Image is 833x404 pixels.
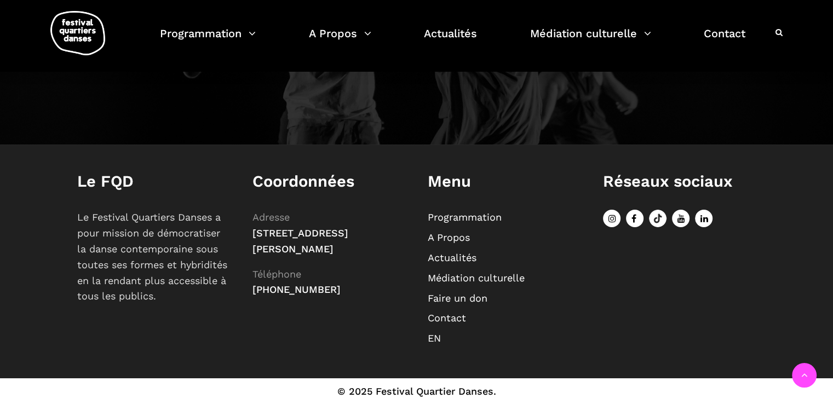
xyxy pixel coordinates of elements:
a: Actualités [428,252,476,263]
a: A Propos [428,232,470,243]
a: Médiation culturelle [530,24,651,56]
h1: Le FQD [77,172,231,191]
a: Médiation culturelle [428,272,525,284]
a: Faire un don [428,292,487,304]
span: [PHONE_NUMBER] [252,284,341,295]
h1: Réseaux sociaux [603,172,756,191]
a: EN [428,332,441,344]
span: Adresse [252,211,290,223]
div: © 2025 Festival Quartier Danses. [66,384,767,400]
a: Programmation [160,24,256,56]
h1: Menu [428,172,581,191]
span: Téléphone [252,268,301,280]
a: Actualités [424,24,477,56]
a: Contact [704,24,745,56]
a: Contact [428,312,466,324]
img: logo-fqd-med [50,11,105,55]
p: Le Festival Quartiers Danses a pour mission de démocratiser la danse contemporaine sous toutes se... [77,210,231,304]
a: A Propos [309,24,371,56]
span: [STREET_ADDRESS][PERSON_NAME] [252,227,348,255]
h1: Coordonnées [252,172,406,191]
a: Programmation [428,211,502,223]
